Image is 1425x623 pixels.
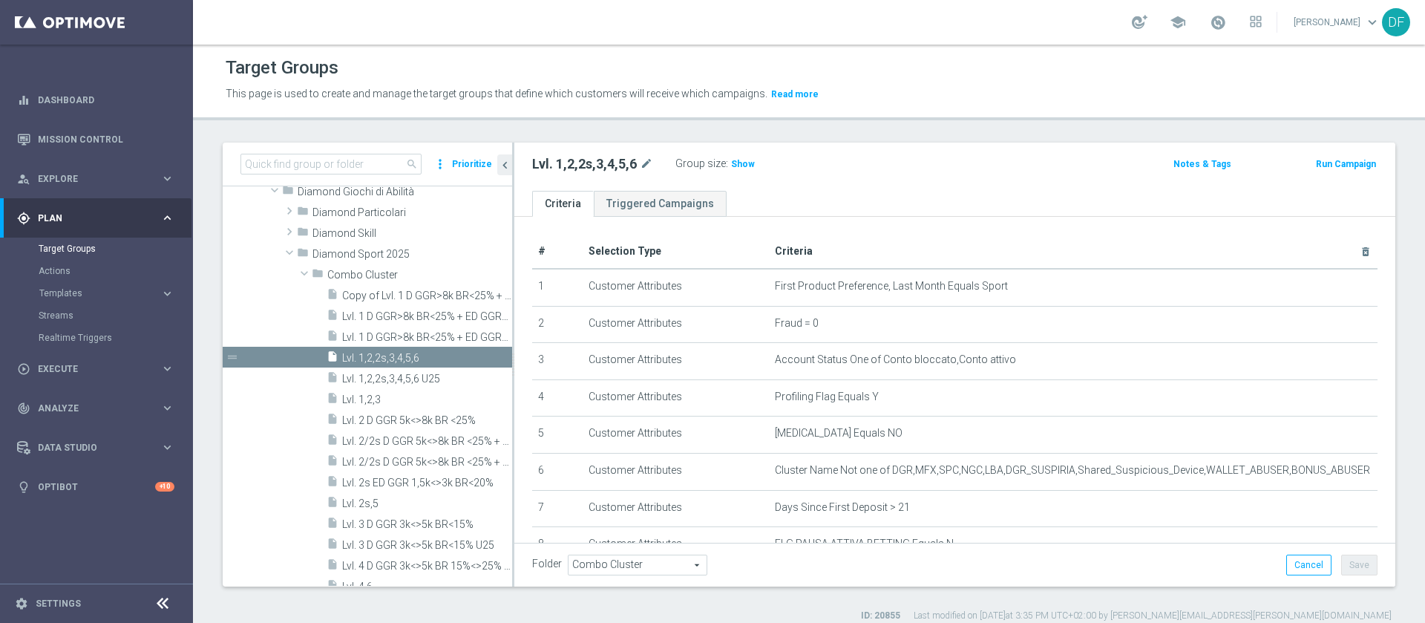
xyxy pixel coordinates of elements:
button: Read more [770,86,820,102]
i: folder [297,205,309,222]
td: Customer Attributes [583,453,769,490]
i: play_circle_outline [17,362,30,376]
span: keyboard_arrow_down [1364,14,1380,30]
button: Mission Control [16,134,175,146]
td: 4 [532,379,583,417]
button: gps_fixed Plan keyboard_arrow_right [16,212,175,224]
button: Notes & Tags [1172,156,1233,172]
div: Actions [39,260,191,282]
a: Actions [39,265,154,277]
span: Diamond Particolari [312,206,512,219]
span: Days Since First Deposit > 21 [775,501,910,514]
label: Group size [675,157,726,170]
h1: Target Groups [226,57,338,79]
div: +10 [155,482,174,492]
span: Lvl. 2 D GGR 5k&lt;&gt;8k BR &lt;25% [342,414,512,427]
i: insert_drive_file [327,517,338,534]
span: Lvl. 4,6 [342,581,512,593]
i: insert_drive_file [327,538,338,555]
span: Diamond Skill [312,227,512,240]
i: insert_drive_file [327,309,338,326]
i: insert_drive_file [327,558,338,575]
i: keyboard_arrow_right [160,287,174,301]
a: Dashboard [38,80,174,120]
td: 8 [532,527,583,564]
span: Data Studio [38,443,160,452]
i: insert_drive_file [327,288,338,305]
a: Triggered Campaigns [594,191,727,217]
button: Templates keyboard_arrow_right [39,287,175,299]
span: Diamond Giochi di Abilit&#xE0; [298,186,512,198]
i: settings [15,597,28,610]
button: Save [1341,555,1377,575]
i: keyboard_arrow_right [160,362,174,376]
td: 6 [532,453,583,490]
i: insert_drive_file [327,475,338,492]
a: Criteria [532,191,594,217]
span: Lvl. 2s,5 [342,498,512,510]
div: Streams [39,304,191,327]
i: keyboard_arrow_right [160,172,174,186]
span: Lvl. 4 D GGR 3k&lt;&gt;5k BR 15%&lt;&gt;25% &#x2B; YD GGR&gt;3,5k BR&lt;20% [342,560,512,573]
td: 5 [532,417,583,454]
i: insert_drive_file [327,579,338,596]
span: [MEDICAL_DATA] Equals NO [775,427,902,440]
span: Lvl. 2/2s D GGR 5k&lt;&gt;8k BR &lt;25% &#x2B; ED GGR 1,5k&lt;&gt;3k BR&lt;20% [342,435,512,448]
div: Optibot [17,467,174,506]
a: [PERSON_NAME]keyboard_arrow_down [1292,11,1382,33]
div: Execute [17,362,160,376]
a: Optibot [38,467,155,506]
td: 3 [532,343,583,380]
span: Lvl. 1,2,2s,3,4,5,6 U25 [342,373,512,385]
a: Mission Control [38,120,174,159]
i: folder [282,184,294,201]
button: Cancel [1286,555,1331,575]
a: Target Groups [39,243,154,255]
td: Customer Attributes [583,306,769,343]
div: equalizer Dashboard [16,94,175,106]
i: insert_drive_file [327,496,338,513]
div: Target Groups [39,238,191,260]
i: insert_drive_file [327,434,338,451]
span: Lvl. 1 D GGR&gt;8k BR&lt;25% &#x2B; ED GGR&gt;3k BR&lt;20% [342,310,512,323]
i: lightbulb [17,480,30,494]
td: Customer Attributes [583,527,769,564]
button: track_changes Analyze keyboard_arrow_right [16,402,175,414]
td: Customer Attributes [583,269,769,306]
div: DF [1382,8,1410,36]
i: more_vert [433,154,448,174]
span: Lvl. 1,2,3 [342,394,512,406]
div: Dashboard [17,80,174,120]
div: Data Studio [17,441,160,454]
a: Realtime Triggers [39,332,154,344]
button: lightbulb Optibot +10 [16,481,175,493]
th: Selection Type [583,235,769,269]
i: delete_forever [1360,246,1372,258]
button: play_circle_outline Execute keyboard_arrow_right [16,363,175,375]
span: Lvl. 2/2s D GGR 5k&lt;&gt;8k BR &lt;25% &#x2B; ED GGR 1,5k&lt;&gt;3k BR&lt;20% U25 [342,456,512,469]
span: Lvl. 3 D GGR 3k&lt;&gt;5k BR&lt;15% [342,518,512,531]
i: folder [297,247,309,264]
th: # [532,235,583,269]
span: Show [731,159,755,169]
span: Lvl. 1,2,2s,3,4,5,6 [342,352,512,365]
button: person_search Explore keyboard_arrow_right [16,173,175,185]
td: 7 [532,490,583,527]
i: mode_edit [640,155,653,173]
span: Plan [38,214,160,223]
h2: Lvl. 1,2,2s,3,4,5,6 [532,155,637,173]
i: insert_drive_file [327,392,338,409]
span: Explore [38,174,160,183]
i: insert_drive_file [327,350,338,368]
span: This page is used to create and manage the target groups that define which customers will receive... [226,88,767,100]
i: equalizer [17,94,30,107]
span: Lvl. 2s ED GGR 1,5k&lt;&gt;3k BR&lt;20% [342,477,512,489]
span: Diamond Sport 2025 [312,248,512,261]
td: Customer Attributes [583,343,769,380]
i: folder [297,226,309,243]
span: Copy of Lvl. 1 D GGR&gt;8k BR&lt;25% &#x2B; ED GGR&gt;3k BR&lt;20% [342,290,512,302]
